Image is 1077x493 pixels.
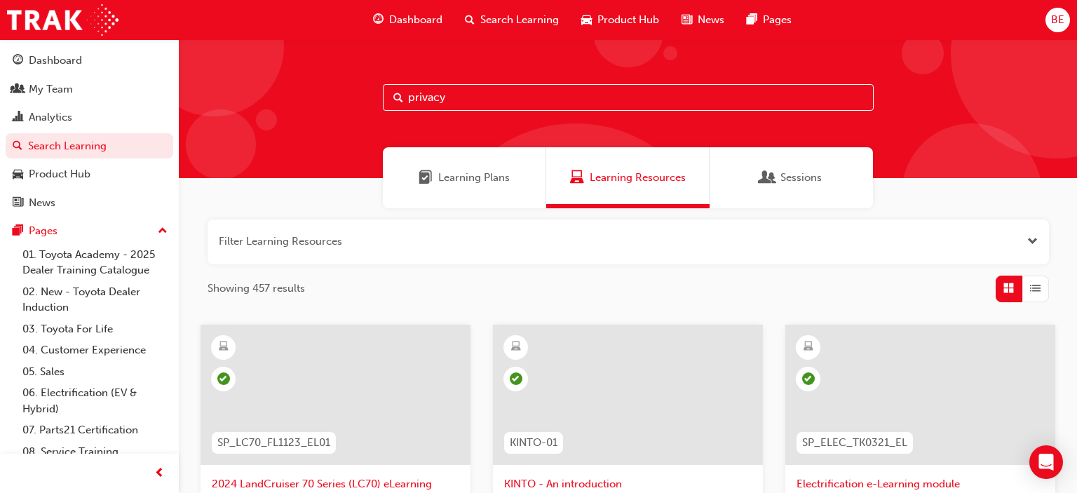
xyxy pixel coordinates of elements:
[802,372,815,385] span: learningRecordVerb_COMPLETE-icon
[217,435,330,451] span: SP_LC70_FL1123_EL01
[419,170,433,186] span: Learning Plans
[1030,281,1041,297] span: List
[590,170,686,186] span: Learning Resources
[1045,8,1070,32] button: BE
[6,218,173,244] button: Pages
[7,4,118,36] img: Trak
[465,11,475,29] span: search-icon
[13,140,22,153] span: search-icon
[208,281,305,297] span: Showing 457 results
[454,6,570,34] a: search-iconSearch Learning
[17,244,173,281] a: 01. Toyota Academy - 2025 Dealer Training Catalogue
[17,361,173,383] a: 05. Sales
[383,84,874,111] input: Search...
[217,372,230,385] span: learningRecordVerb_PASS-icon
[17,281,173,318] a: 02. New - Toyota Dealer Induction
[6,133,173,159] a: Search Learning
[510,372,522,385] span: learningRecordVerb_PASS-icon
[710,147,873,208] a: SessionsSessions
[29,53,82,69] div: Dashboard
[763,12,792,28] span: Pages
[747,11,757,29] span: pages-icon
[17,441,173,463] a: 08. Service Training
[736,6,803,34] a: pages-iconPages
[1027,234,1038,250] button: Open the filter
[597,12,659,28] span: Product Hub
[17,419,173,441] a: 07. Parts21 Certification
[29,81,73,97] div: My Team
[1051,12,1064,28] span: BE
[13,168,23,181] span: car-icon
[581,11,592,29] span: car-icon
[6,76,173,102] a: My Team
[480,12,559,28] span: Search Learning
[13,55,23,67] span: guage-icon
[546,147,710,208] a: Learning ResourcesLearning Resources
[29,223,57,239] div: Pages
[698,12,724,28] span: News
[13,197,23,210] span: news-icon
[570,170,584,186] span: Learning Resources
[17,339,173,361] a: 04. Customer Experience
[13,83,23,96] span: people-icon
[219,338,229,356] span: learningResourceType_ELEARNING-icon
[570,6,670,34] a: car-iconProduct Hub
[13,112,23,124] span: chart-icon
[389,12,442,28] span: Dashboard
[29,166,90,182] div: Product Hub
[393,90,403,106] span: Search
[362,6,454,34] a: guage-iconDashboard
[158,222,168,241] span: up-icon
[804,338,813,356] span: learningResourceType_ELEARNING-icon
[17,382,173,419] a: 06. Electrification (EV & Hybrid)
[438,170,510,186] span: Learning Plans
[6,45,173,218] button: DashboardMy TeamAnalyticsSearch LearningProduct HubNews
[510,435,557,451] span: KINTO-01
[504,476,752,492] span: KINTO - An introduction
[6,104,173,130] a: Analytics
[670,6,736,34] a: news-iconNews
[383,147,546,208] a: Learning PlansLearning Plans
[6,161,173,187] a: Product Hub
[1029,445,1063,479] div: Open Intercom Messenger
[780,170,822,186] span: Sessions
[6,48,173,74] a: Dashboard
[802,435,907,451] span: SP_ELEC_TK0321_EL
[13,225,23,238] span: pages-icon
[29,109,72,126] div: Analytics
[682,11,692,29] span: news-icon
[797,476,1044,492] span: Electrification e-Learning module
[511,338,521,356] span: learningResourceType_ELEARNING-icon
[154,465,165,482] span: prev-icon
[1003,281,1014,297] span: Grid
[373,11,384,29] span: guage-icon
[17,318,173,340] a: 03. Toyota For Life
[6,190,173,216] a: News
[29,195,55,211] div: News
[761,170,775,186] span: Sessions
